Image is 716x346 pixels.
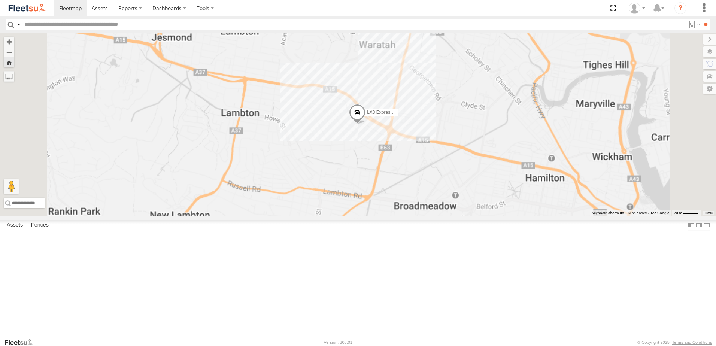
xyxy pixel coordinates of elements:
i: ? [674,2,686,14]
label: Dock Summary Table to the Left [688,220,695,231]
label: Hide Summary Table [703,220,710,231]
a: Visit our Website [4,339,39,346]
button: Map Scale: 20 m per 40 pixels [671,210,701,216]
span: 20 m [674,211,682,215]
label: Assets [3,220,27,230]
a: Terms (opens in new tab) [705,212,713,215]
label: Dock Summary Table to the Right [695,220,703,231]
div: Version: 308.01 [324,340,352,345]
label: Measure [4,71,14,82]
label: Search Query [16,19,22,30]
span: Map data ©2025 Google [628,211,669,215]
a: Terms and Conditions [672,340,712,345]
label: Map Settings [703,84,716,94]
div: Brodie Roesler [626,3,648,14]
span: LX3 Express Ute [367,110,401,115]
img: fleetsu-logo-horizontal.svg [7,3,46,13]
button: Drag Pegman onto the map to open Street View [4,179,19,194]
button: Keyboard shortcuts [592,210,624,216]
label: Search Filter Options [685,19,701,30]
div: © Copyright 2025 - [637,340,712,345]
button: Zoom out [4,47,14,57]
button: Zoom in [4,37,14,47]
button: Zoom Home [4,57,14,67]
label: Fences [27,220,52,230]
